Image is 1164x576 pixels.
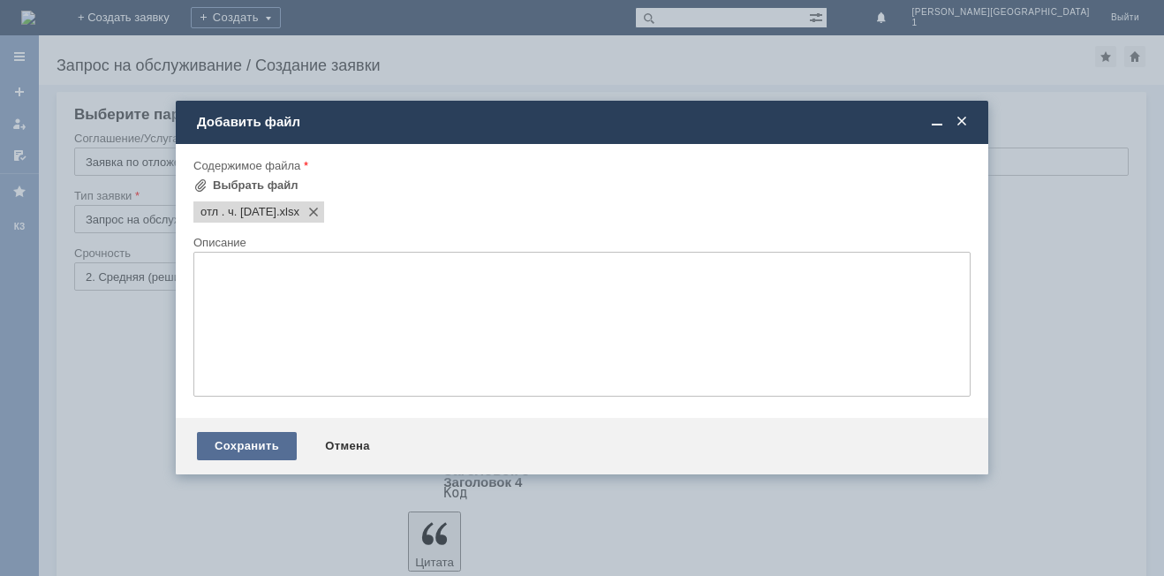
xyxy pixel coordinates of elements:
div: Содержимое файла [193,160,967,171]
div: Добавить файл [197,114,971,130]
span: отл . ч. 30.09.25.xlsx [276,205,299,219]
div: Описание [193,237,967,248]
span: Свернуть (Ctrl + M) [928,114,946,130]
div: Необходимо удалить отложенные чеки за [DATE] [7,7,258,35]
span: Закрыть [953,114,971,130]
span: отл . ч. 30.09.25.xlsx [200,205,276,219]
div: Выбрать файл [213,178,299,193]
